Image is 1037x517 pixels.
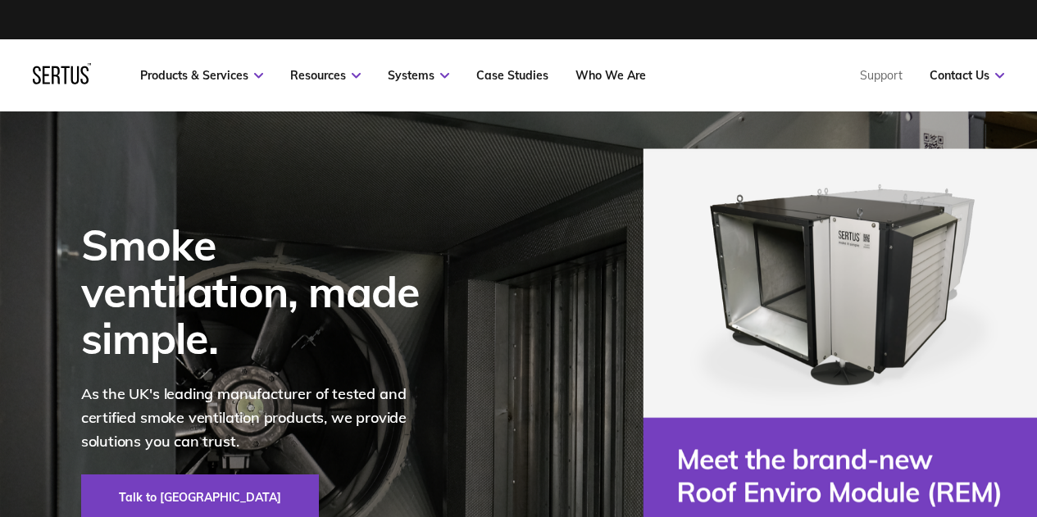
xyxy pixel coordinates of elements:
a: Case Studies [476,68,548,83]
a: Who We Are [575,68,646,83]
a: Products & Services [140,68,263,83]
a: Support [860,68,903,83]
a: Contact Us [930,68,1004,83]
a: Resources [290,68,361,83]
div: Smoke ventilation, made simple. [81,221,442,362]
p: As the UK's leading manufacturer of tested and certified smoke ventilation products, we provide s... [81,383,442,453]
a: Systems [388,68,449,83]
iframe: Chat Widget [955,438,1037,517]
